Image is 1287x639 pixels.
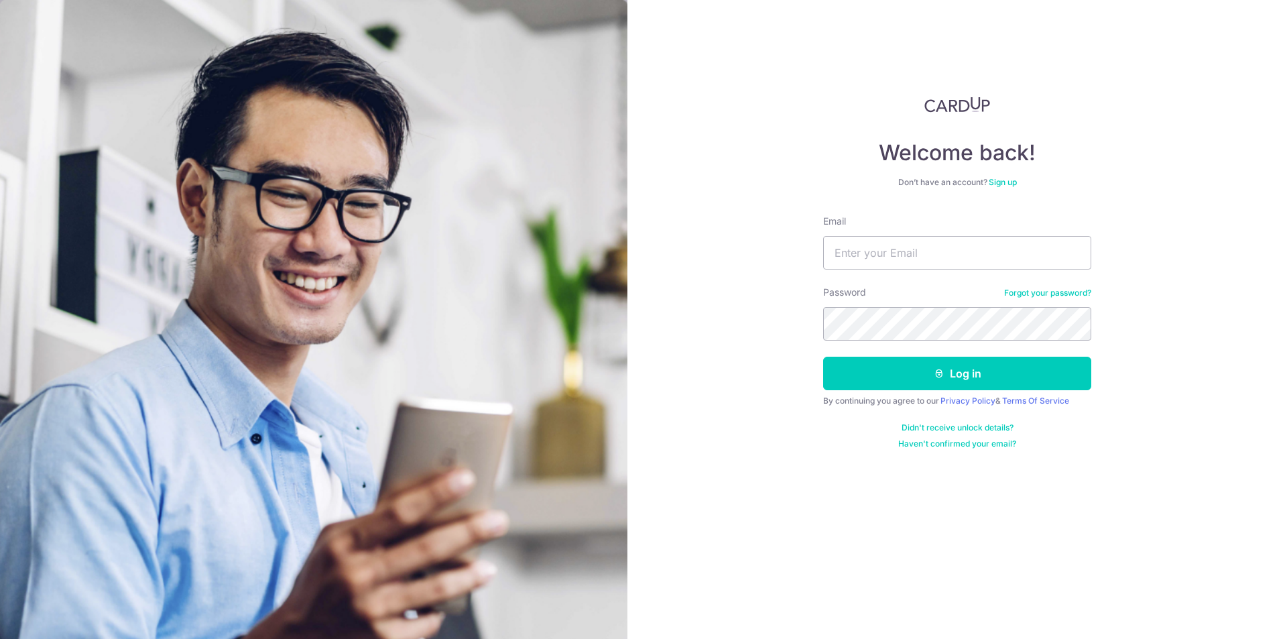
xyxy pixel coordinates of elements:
label: Password [823,286,866,299]
a: Privacy Policy [940,396,995,406]
a: Sign up [989,177,1017,187]
label: Email [823,215,846,228]
div: Don’t have an account? [823,177,1091,188]
button: Log in [823,357,1091,390]
h4: Welcome back! [823,139,1091,166]
input: Enter your Email [823,236,1091,270]
a: Haven't confirmed your email? [898,439,1016,449]
div: By continuing you agree to our & [823,396,1091,406]
a: Terms Of Service [1002,396,1069,406]
a: Didn't receive unlock details? [902,422,1014,433]
a: Forgot your password? [1004,288,1091,298]
img: CardUp Logo [924,97,990,113]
